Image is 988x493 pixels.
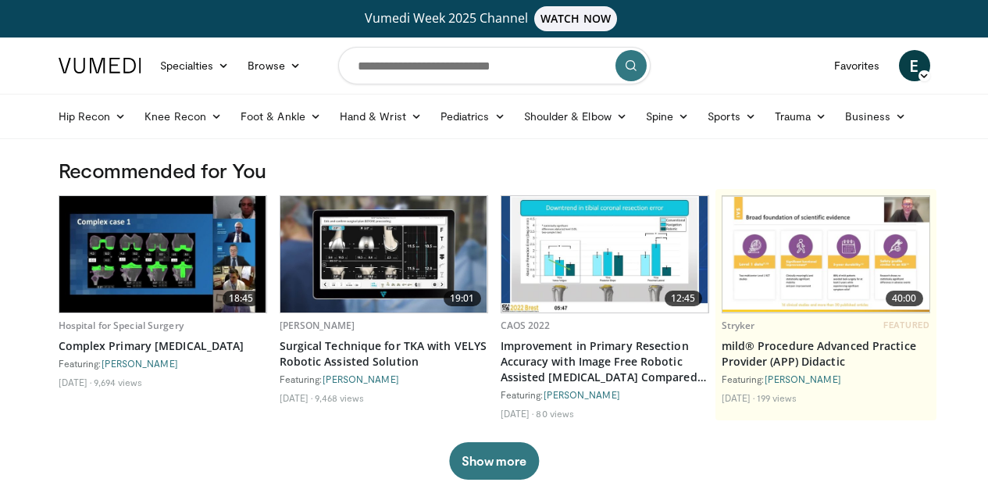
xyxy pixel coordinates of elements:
a: Sports [698,101,765,132]
li: [DATE] [59,376,92,388]
img: eceb7001-a1fd-4eee-9439-5c217dec2c8d.620x360_q85_upscale.jpg [280,196,487,313]
li: 9,468 views [315,391,364,404]
a: [PERSON_NAME] [323,373,399,384]
a: 19:01 [280,196,487,313]
a: Shoulder & Elbow [515,101,637,132]
a: Knee Recon [135,101,231,132]
a: Hospital for Special Surgery [59,319,184,332]
a: Foot & Ankle [231,101,330,132]
a: Stryker [722,319,755,332]
li: [DATE] [280,391,313,404]
div: Featuring: [722,373,930,385]
a: Hip Recon [49,101,136,132]
a: Pediatrics [431,101,515,132]
a: 40:00 [722,196,929,313]
span: 12:45 [665,291,702,306]
a: Hand & Wrist [330,101,431,132]
img: VuMedi Logo [59,58,141,73]
img: e4f1a5b7-268b-4559-afc9-fa94e76e0451.620x360_q85_upscale.jpg [59,196,266,313]
h3: Recommended for You [59,158,930,183]
li: [DATE] [722,391,755,404]
a: Specialties [151,50,239,81]
a: Favorites [825,50,890,81]
div: Featuring: [280,373,488,385]
span: 40:00 [886,291,923,306]
a: Vumedi Week 2025 ChannelWATCH NOW [61,6,928,31]
a: Business [836,101,915,132]
a: [PERSON_NAME] [765,373,841,384]
li: 9,694 views [94,376,142,388]
img: ca14c647-ecd2-4574-9d02-68b4a0b8f4b2.620x360_q85_upscale.jpg [501,196,708,313]
button: Show more [449,442,539,480]
a: Improvement in Primary Resection Accuracy with Image Free Robotic Assisted [MEDICAL_DATA] Compare... [501,338,709,385]
a: 18:45 [59,196,266,313]
a: Browse [238,50,310,81]
a: Surgical Technique for TKA with VELYS Robotic Assisted Solution [280,338,488,370]
span: FEATURED [883,320,929,330]
a: E [899,50,930,81]
span: 18:45 [223,291,260,306]
a: [PERSON_NAME] [544,389,620,400]
div: Featuring: [59,357,267,370]
li: 199 views [757,391,797,404]
li: [DATE] [501,407,534,420]
div: Featuring: [501,388,709,401]
a: CAOS 2022 [501,319,551,332]
li: 80 views [536,407,574,420]
a: [PERSON_NAME] [280,319,355,332]
input: Search topics, interventions [338,47,651,84]
a: mild® Procedure Advanced Practice Provider (APP) Didactic [722,338,930,370]
span: 19:01 [444,291,481,306]
a: Complex Primary [MEDICAL_DATA] [59,338,267,354]
a: [PERSON_NAME] [102,358,178,369]
a: 12:45 [501,196,708,313]
span: WATCH NOW [534,6,617,31]
a: Trauma [765,101,836,132]
a: Spine [637,101,698,132]
img: 4f822da0-6aaa-4e81-8821-7a3c5bb607c6.620x360_q85_upscale.jpg [722,197,929,312]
